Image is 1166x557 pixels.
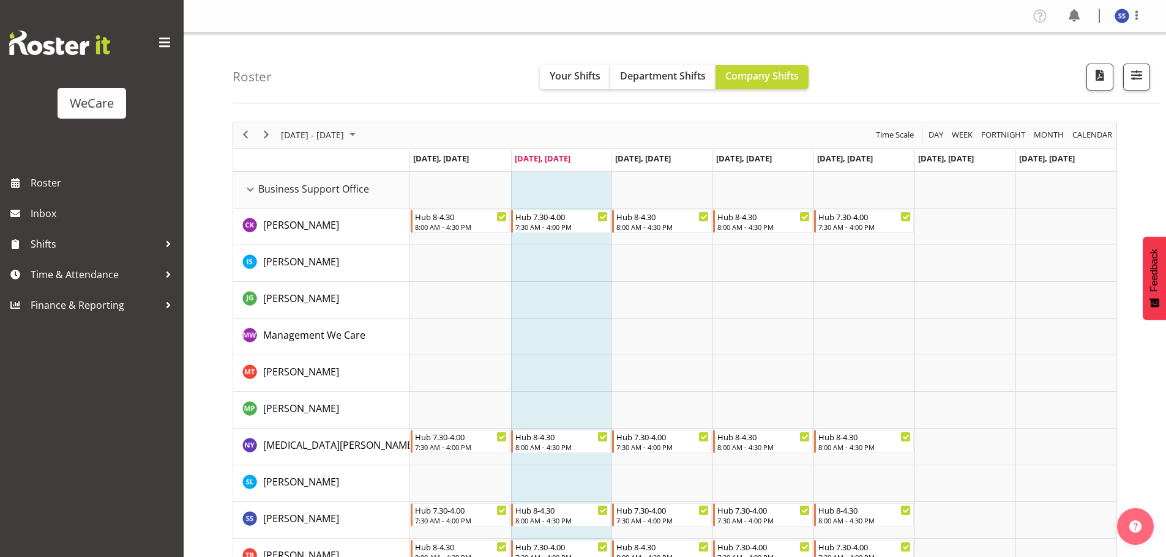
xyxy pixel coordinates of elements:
[550,69,600,83] span: Your Shifts
[1071,127,1115,142] button: Month
[717,222,810,232] div: 8:00 AM - 4:30 PM
[233,70,272,84] h4: Roster
[616,430,709,443] div: Hub 7.30-4.00
[415,222,507,232] div: 8:00 AM - 4:30 PM
[31,265,159,284] span: Time & Attendance
[979,127,1028,142] button: Fortnight
[1032,127,1066,142] button: Timeline Month
[616,540,709,553] div: Hub 8-4.30
[256,122,277,148] div: next period
[515,540,608,553] div: Hub 7.30-4.00
[233,208,410,245] td: Chloe Kim resource
[515,442,608,452] div: 8:00 AM - 4:30 PM
[612,210,712,233] div: Chloe Kim"s event - Hub 8-4.30 Begin From Wednesday, October 1, 2025 at 8:00:00 AM GMT+13:00 Ends...
[263,475,339,489] span: [PERSON_NAME]
[263,291,339,306] a: [PERSON_NAME]
[233,282,410,319] td: Janine Grundler resource
[515,222,608,232] div: 7:30 AM - 4:00 PM
[237,127,254,142] button: Previous
[717,504,810,516] div: Hub 7.30-4.00
[70,94,114,113] div: WeCare
[415,540,507,553] div: Hub 8-4.30
[415,515,507,525] div: 7:30 AM - 4:00 PM
[411,210,510,233] div: Chloe Kim"s event - Hub 8-4.30 Begin From Monday, September 29, 2025 at 8:00:00 AM GMT+13:00 Ends...
[263,474,339,489] a: [PERSON_NAME]
[1143,237,1166,320] button: Feedback - Show survey
[818,442,911,452] div: 8:00 AM - 4:30 PM
[263,511,339,526] a: [PERSON_NAME]
[540,65,610,89] button: Your Shifts
[818,504,911,516] div: Hub 8-4.30
[717,442,810,452] div: 8:00 AM - 4:30 PM
[814,430,914,453] div: Nikita Yates"s event - Hub 8-4.30 Begin From Friday, October 3, 2025 at 8:00:00 AM GMT+13:00 Ends...
[817,153,873,164] span: [DATE], [DATE]
[616,222,709,232] div: 8:00 AM - 4:30 PM
[233,502,410,539] td: Savita Savita resource
[620,69,706,83] span: Department Shifts
[263,292,339,305] span: [PERSON_NAME]
[818,222,911,232] div: 7:30 AM - 4:00 PM
[263,328,365,342] a: Management We Care
[717,430,810,443] div: Hub 8-4.30
[927,127,946,142] button: Timeline Day
[717,210,810,223] div: Hub 8-4.30
[411,430,510,453] div: Nikita Yates"s event - Hub 7.30-4.00 Begin From Monday, September 29, 2025 at 7:30:00 AM GMT+13:0...
[616,515,709,525] div: 7:30 AM - 4:00 PM
[415,504,507,516] div: Hub 7.30-4.00
[263,401,339,416] a: [PERSON_NAME]
[616,442,709,452] div: 7:30 AM - 4:00 PM
[263,328,365,342] span: Management We Care
[515,153,570,164] span: [DATE], [DATE]
[918,153,974,164] span: [DATE], [DATE]
[233,245,410,282] td: Isabel Simcox resource
[616,210,709,223] div: Hub 8-4.30
[515,210,608,223] div: Hub 7.30-4.00
[927,127,944,142] span: Day
[263,218,339,232] span: [PERSON_NAME]
[263,365,339,378] span: [PERSON_NAME]
[263,218,339,232] a: [PERSON_NAME]
[717,540,810,553] div: Hub 7.30-4.00
[951,127,974,142] span: Week
[411,503,510,526] div: Savita Savita"s event - Hub 7.30-4.00 Begin From Monday, September 29, 2025 at 7:30:00 AM GMT+13:...
[1149,249,1160,292] span: Feedback
[814,210,914,233] div: Chloe Kim"s event - Hub 7.30-4.00 Begin From Friday, October 3, 2025 at 7:30:00 AM GMT+13:00 Ends...
[233,319,410,355] td: Management We Care resource
[233,429,410,465] td: Nikita Yates resource
[713,210,813,233] div: Chloe Kim"s event - Hub 8-4.30 Begin From Thursday, October 2, 2025 at 8:00:00 AM GMT+13:00 Ends ...
[874,127,916,142] button: Time Scale
[233,172,410,208] td: Business Support Office resource
[9,31,110,55] img: Rosterit website logo
[511,430,611,453] div: Nikita Yates"s event - Hub 8-4.30 Begin From Tuesday, September 30, 2025 at 8:00:00 AM GMT+13:00 ...
[814,503,914,526] div: Savita Savita"s event - Hub 8-4.30 Begin From Friday, October 3, 2025 at 8:00:00 AM GMT+13:00 End...
[1129,520,1142,533] img: help-xxl-2.png
[31,235,159,253] span: Shifts
[615,153,671,164] span: [DATE], [DATE]
[818,540,911,553] div: Hub 7.30-4.00
[716,65,809,89] button: Company Shifts
[725,69,799,83] span: Company Shifts
[233,392,410,429] td: Millie Pumphrey resource
[1033,127,1065,142] span: Month
[612,503,712,526] div: Savita Savita"s event - Hub 7.30-4.00 Begin From Wednesday, October 1, 2025 at 7:30:00 AM GMT+13:...
[258,182,369,196] span: Business Support Office
[280,127,345,142] span: [DATE] - [DATE]
[263,402,339,415] span: [PERSON_NAME]
[1115,9,1129,23] img: savita-savita11083.jpg
[263,254,339,269] a: [PERSON_NAME]
[716,153,772,164] span: [DATE], [DATE]
[233,355,410,392] td: Michelle Thomas resource
[235,122,256,148] div: previous period
[717,515,810,525] div: 7:30 AM - 4:00 PM
[511,503,611,526] div: Savita Savita"s event - Hub 8-4.30 Begin From Tuesday, September 30, 2025 at 8:00:00 AM GMT+13:00...
[713,503,813,526] div: Savita Savita"s event - Hub 7.30-4.00 Begin From Thursday, October 2, 2025 at 7:30:00 AM GMT+13:0...
[713,430,813,453] div: Nikita Yates"s event - Hub 8-4.30 Begin From Thursday, October 2, 2025 at 8:00:00 AM GMT+13:00 En...
[610,65,716,89] button: Department Shifts
[415,442,507,452] div: 7:30 AM - 4:00 PM
[818,210,911,223] div: Hub 7.30-4.00
[515,430,608,443] div: Hub 8-4.30
[263,438,416,452] a: [MEDICAL_DATA][PERSON_NAME]
[31,174,178,192] span: Roster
